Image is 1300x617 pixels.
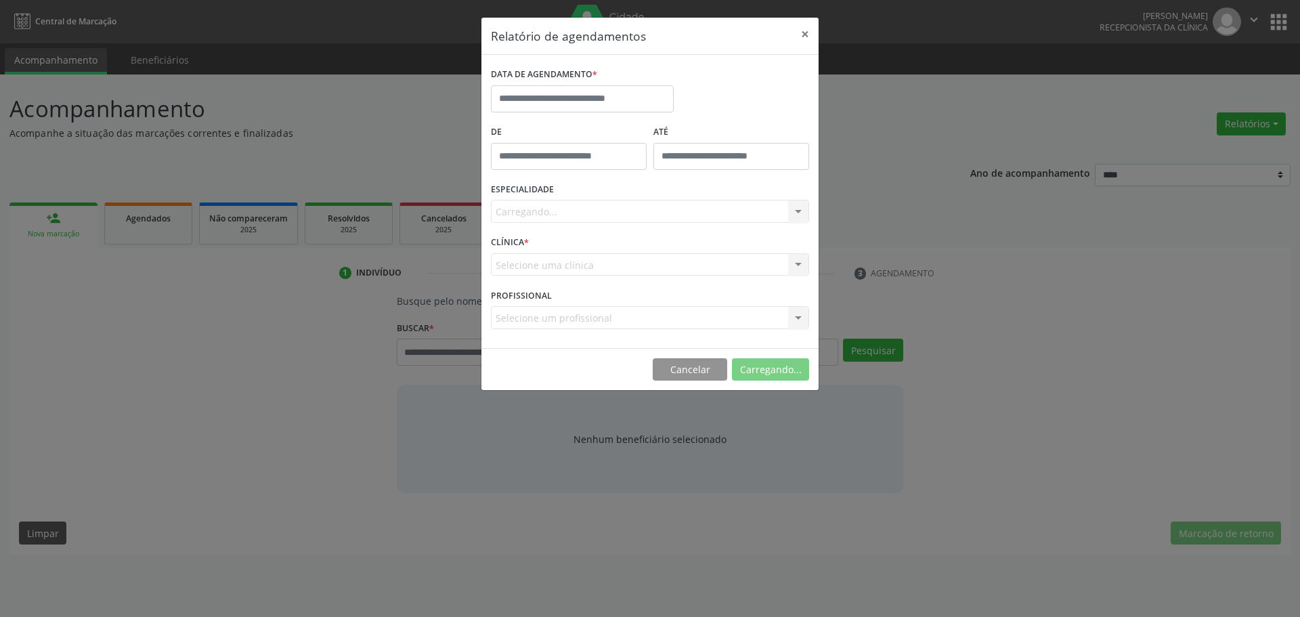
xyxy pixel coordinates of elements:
[491,179,554,200] label: ESPECIALIDADE
[491,122,647,143] label: De
[732,358,809,381] button: Carregando...
[653,358,727,381] button: Cancelar
[491,27,646,45] h5: Relatório de agendamentos
[491,285,552,306] label: PROFISSIONAL
[491,64,597,85] label: DATA DE AGENDAMENTO
[491,232,529,253] label: CLÍNICA
[653,122,809,143] label: ATÉ
[792,18,819,51] button: Close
